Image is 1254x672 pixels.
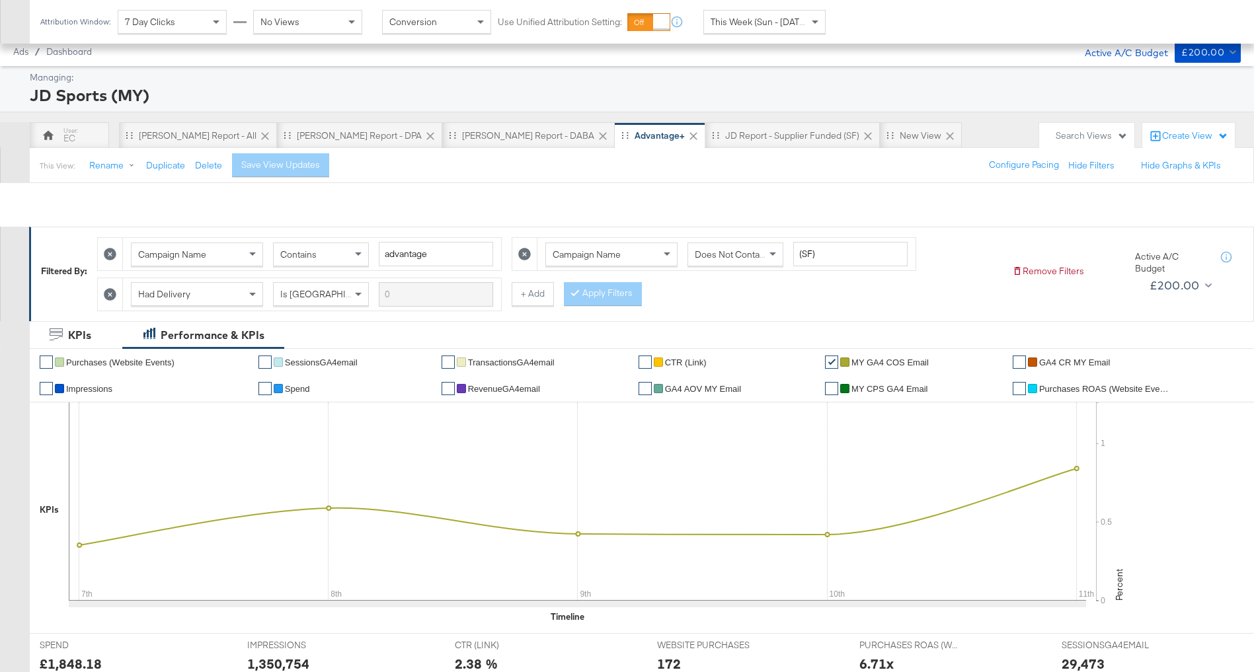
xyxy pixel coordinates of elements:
button: Hide Graphs & KPIs [1141,159,1221,172]
div: [PERSON_NAME] Report - All [139,130,256,142]
a: ✔ [258,382,272,395]
button: £200.00 [1144,275,1215,296]
div: New View [900,130,941,142]
span: CTR (Link) [665,357,707,367]
span: GA4 AOV MY Email [665,384,741,394]
input: Enter a search term [379,282,493,307]
div: Active A/C Budget [1135,250,1208,275]
input: Enter a search term [379,242,493,266]
span: Does Not Contain [695,248,767,260]
span: PURCHASES ROAS (WEBSITE EVENTS) [859,639,959,652]
button: Delete [195,159,222,172]
div: Drag to reorder tab [284,131,291,139]
button: Remove Filters [1012,265,1084,278]
div: Drag to reorder tab [621,131,629,139]
text: Percent [1113,569,1125,601]
div: JD Sports (MY) [30,84,1237,106]
span: Purchases ROAS (Website Events) [1039,384,1171,394]
span: IMPRESSIONS [247,639,346,652]
span: MY GA4 COS Email [851,357,929,367]
span: 7 Day Clicks [125,16,175,28]
div: Search Views [1056,130,1128,142]
button: Hide Filters [1068,159,1115,172]
span: SessionsGA4email [285,357,358,367]
span: SESSIONSGA4EMAIL [1062,639,1161,652]
span: Ads [13,46,28,57]
a: ✔ [442,382,455,395]
span: GA4 CR MY Email [1039,357,1110,367]
span: Conversion [389,16,437,28]
div: Drag to reorder tab [126,131,133,139]
span: Impressions [66,384,112,394]
div: £200.00 [1181,44,1224,61]
label: Use Unified Attribution Setting: [498,16,622,28]
a: ✔ [442,355,455,369]
span: WEBSITE PURCHASES [657,639,756,652]
span: No Views [260,16,299,28]
span: Campaign Name [553,248,621,260]
button: Configure Pacing [980,153,1068,177]
a: ✔ [825,355,838,369]
span: Contains [280,248,317,260]
span: This Week (Sun - [DATE]) [711,16,810,28]
button: Rename [80,154,149,178]
span: TransactionsGA4email [468,357,555,367]
a: ✔ [639,355,652,369]
input: Enter a search term [793,242,908,266]
div: Performance & KPIs [161,328,264,343]
span: SPEND [40,639,139,652]
a: ✔ [40,382,53,395]
a: ✔ [258,355,272,369]
div: EC [63,132,75,145]
div: KPIs [68,328,91,343]
a: ✔ [825,382,838,395]
div: Drag to reorder tab [886,131,894,139]
button: £200.00 [1175,42,1241,63]
span: Purchases (Website Events) [66,357,175,367]
span: Campaign Name [138,248,206,260]
button: Duplicate [146,159,185,172]
span: CTR (LINK) [455,639,554,652]
div: Managing: [30,71,1237,84]
div: Timeline [551,611,584,623]
div: Drag to reorder tab [449,131,456,139]
div: £200.00 [1150,276,1200,295]
div: KPIs [40,504,59,516]
div: Create View [1162,130,1228,143]
a: ✔ [1013,382,1026,395]
div: This View: [40,161,75,171]
div: JD Report - Supplier Funded (SF) [725,130,859,142]
span: / [28,46,46,57]
div: Active A/C Budget [1071,42,1168,61]
div: [PERSON_NAME] Report - DABA [462,130,594,142]
div: Filtered By: [41,265,87,278]
div: Advantage+ [635,130,685,142]
span: Spend [285,384,310,394]
a: ✔ [1013,355,1026,369]
span: Is [GEOGRAPHIC_DATA] [280,288,381,300]
a: Dashboard [46,46,92,57]
span: Had Delivery [138,288,190,300]
div: Attribution Window: [40,17,111,26]
span: MY CPS GA4 Email [851,384,927,394]
button: + Add [512,282,554,306]
a: ✔ [639,382,652,395]
div: Drag to reorder tab [712,131,719,139]
a: ✔ [40,355,53,369]
span: RevenueGA4email [468,384,540,394]
div: [PERSON_NAME] Report - DPA [297,130,422,142]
